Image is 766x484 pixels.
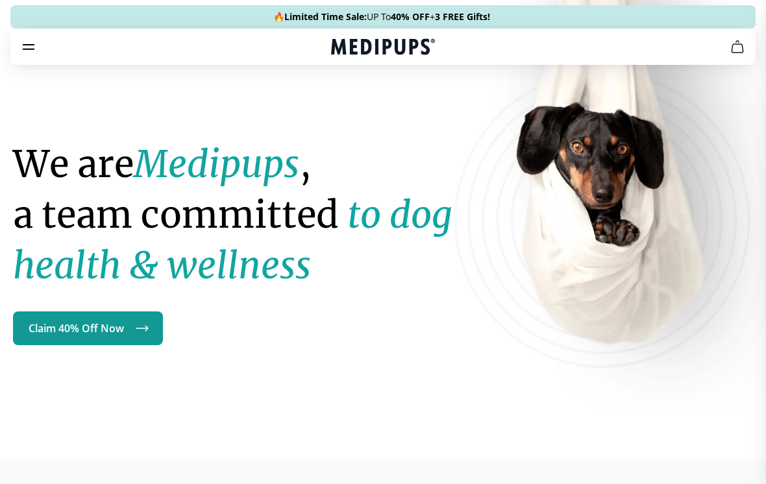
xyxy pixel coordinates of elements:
button: burger-menu [21,39,36,54]
h1: We are , a team committed [13,139,488,291]
a: Medipups [331,37,435,59]
button: cart [722,31,753,62]
span: 🔥 UP To + [273,10,490,23]
strong: Medipups [134,141,299,187]
a: Claim 40% Off Now [13,311,163,345]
